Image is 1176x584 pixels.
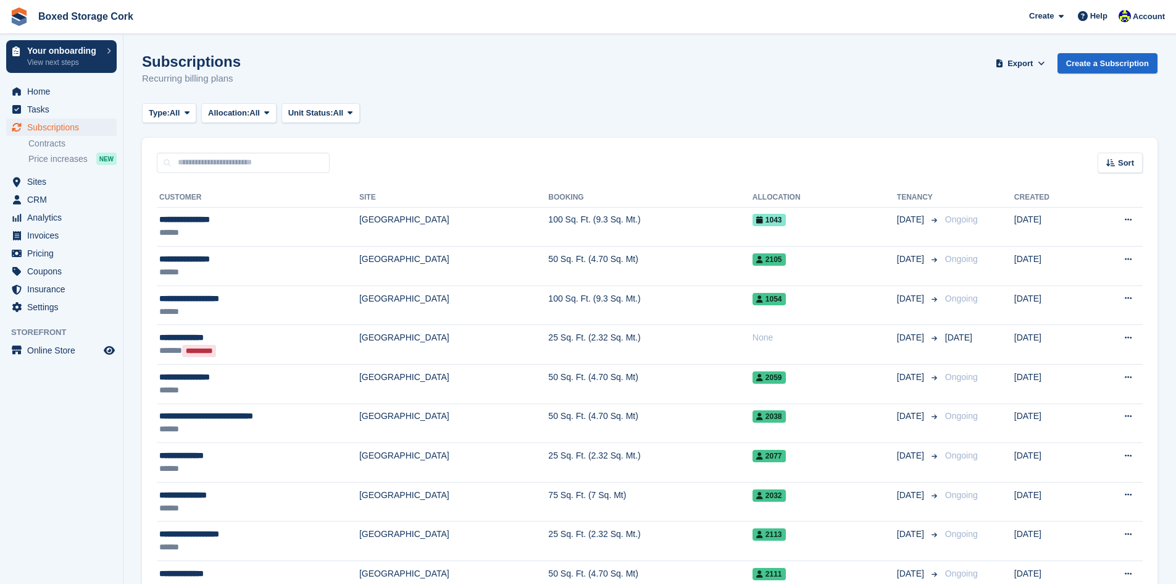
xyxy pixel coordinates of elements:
span: Ongoing [945,254,978,264]
th: Tenancy [897,188,940,208]
span: 2077 [753,450,786,462]
a: Your onboarding View next steps [6,40,117,73]
span: [DATE] [897,371,927,384]
button: Allocation: All [201,103,277,124]
span: Invoices [27,227,101,244]
span: 2113 [753,528,786,541]
td: 25 Sq. Ft. (2.32 Sq. Mt.) [548,522,752,561]
span: [DATE] [897,410,927,423]
td: [GEOGRAPHIC_DATA] [359,522,548,561]
span: [DATE] [897,528,927,541]
span: Sort [1118,157,1134,169]
span: Ongoing [945,214,978,224]
span: Ongoing [945,569,978,578]
td: 75 Sq. Ft. (7 Sq. Mt) [548,482,752,522]
a: menu [6,83,117,100]
span: Tasks [27,101,101,118]
span: Ongoing [945,451,978,460]
th: Allocation [753,188,897,208]
td: [GEOGRAPHIC_DATA] [359,482,548,522]
span: Price increases [28,153,88,165]
span: Type: [149,107,170,119]
a: Price increases NEW [28,152,117,166]
span: Allocation: [208,107,249,119]
span: All [333,107,344,119]
a: Contracts [28,138,117,150]
td: 100 Sq. Ft. (9.3 Sq. Mt.) [548,207,752,247]
td: 100 Sq. Ft. (9.3 Sq. Mt.) [548,286,752,325]
span: All [170,107,180,119]
span: [DATE] [897,292,927,305]
a: Create a Subscription [1057,53,1157,74]
span: Online Store [27,342,101,359]
td: [DATE] [1014,443,1088,483]
span: Analytics [27,209,101,226]
button: Type: All [142,103,196,124]
span: Unit Status: [288,107,333,119]
span: Insurance [27,281,101,298]
a: menu [6,209,117,226]
a: Preview store [102,343,117,358]
span: Ongoing [945,529,978,539]
span: [DATE] [897,331,927,344]
td: 50 Sq. Ft. (4.70 Sq. Mt) [548,404,752,443]
a: menu [6,281,117,298]
td: 25 Sq. Ft. (2.32 Sq. Mt.) [548,443,752,483]
span: 2038 [753,410,786,423]
span: 2105 [753,253,786,266]
span: Ongoing [945,411,978,421]
span: [DATE] [897,567,927,580]
a: menu [6,298,117,316]
span: Coupons [27,263,101,280]
a: menu [6,173,117,190]
td: [GEOGRAPHIC_DATA] [359,404,548,443]
span: [DATE] [897,489,927,502]
a: menu [6,342,117,359]
span: 2059 [753,371,786,384]
td: [DATE] [1014,286,1088,325]
span: Account [1133,11,1165,23]
td: [DATE] [1014,522,1088,561]
span: Home [27,83,101,100]
span: Pricing [27,245,101,262]
button: Unit Status: All [281,103,360,124]
td: [DATE] [1014,482,1088,522]
th: Site [359,188,548,208]
span: Ongoing [945,294,978,303]
td: [GEOGRAPHIC_DATA] [359,365,548,404]
span: [DATE] [897,449,927,462]
button: Export [993,53,1048,74]
img: stora-icon-8386f47178a22dfd0bd8f6a31ec36ba5ce8667c1dd55bd0f319d3a0aa187defe.svg [10,7,28,26]
td: [GEOGRAPHIC_DATA] [359,325,548,365]
span: Sites [27,173,101,190]
span: Ongoing [945,372,978,382]
td: [GEOGRAPHIC_DATA] [359,443,548,483]
td: [GEOGRAPHIC_DATA] [359,286,548,325]
span: Export [1007,57,1033,70]
td: [DATE] [1014,365,1088,404]
td: 50 Sq. Ft. (4.70 Sq. Mt) [548,247,752,286]
a: Boxed Storage Cork [33,6,138,27]
td: [GEOGRAPHIC_DATA] [359,207,548,247]
span: CRM [27,191,101,208]
span: [DATE] [897,253,927,266]
a: menu [6,191,117,208]
span: Help [1090,10,1107,22]
span: Settings [27,298,101,316]
span: All [249,107,260,119]
p: Recurring billing plans [142,72,241,86]
td: [DATE] [1014,247,1088,286]
span: [DATE] [897,213,927,226]
td: [DATE] [1014,325,1088,365]
span: 1054 [753,293,786,305]
h1: Subscriptions [142,53,241,70]
span: Storefront [11,326,123,339]
p: Your onboarding [27,46,101,55]
td: [DATE] [1014,404,1088,443]
span: Create [1029,10,1054,22]
a: menu [6,227,117,244]
img: Vincent [1119,10,1131,22]
td: 25 Sq. Ft. (2.32 Sq. Mt.) [548,325,752,365]
span: 2032 [753,489,786,502]
div: None [753,331,897,344]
